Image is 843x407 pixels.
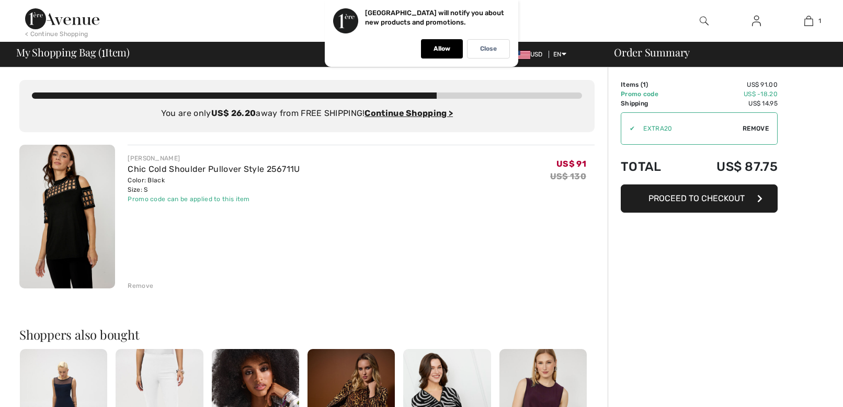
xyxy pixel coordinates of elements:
[683,149,778,184] td: US$ 87.75
[621,99,683,108] td: Shipping
[128,164,300,174] a: Chic Cold Shoulder Pullover Style 256711U
[128,154,300,163] div: [PERSON_NAME]
[683,99,778,108] td: US$ 14.95
[743,124,769,133] span: Remove
[635,113,743,144] input: Promo code
[128,176,300,194] div: Color: Black Size: S
[434,45,450,53] p: Allow
[25,8,99,29] img: 1ère Avenue
[211,108,256,118] strong: US$ 26.20
[19,328,595,341] h2: Shoppers also bought
[25,29,88,39] div: < Continue Shopping
[550,171,586,181] s: US$ 130
[621,149,683,184] td: Total
[553,51,566,58] span: EN
[128,194,300,204] div: Promo code can be applied to this item
[128,281,153,290] div: Remove
[621,124,635,133] div: ✔
[643,81,646,88] span: 1
[783,15,834,27] a: 1
[514,51,547,58] span: USD
[700,15,709,27] img: search the website
[101,44,105,58] span: 1
[621,80,683,89] td: Items ( )
[365,9,504,26] p: [GEOGRAPHIC_DATA] will notify you about new products and promotions.
[480,45,497,53] p: Close
[621,89,683,99] td: Promo code
[648,193,745,203] span: Proceed to Checkout
[804,15,813,27] img: My Bag
[556,159,586,169] span: US$ 91
[364,108,453,118] a: Continue Shopping >
[818,16,821,26] span: 1
[621,184,778,213] button: Proceed to Checkout
[744,15,769,28] a: Sign In
[752,15,761,27] img: My Info
[683,80,778,89] td: US$ 91.00
[683,89,778,99] td: US$ -18.20
[514,51,530,59] img: US Dollar
[32,107,582,120] div: You are only away from FREE SHIPPING!
[601,47,837,57] div: Order Summary
[16,47,130,57] span: My Shopping Bag ( Item)
[19,145,115,288] img: Chic Cold Shoulder Pullover Style 256711U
